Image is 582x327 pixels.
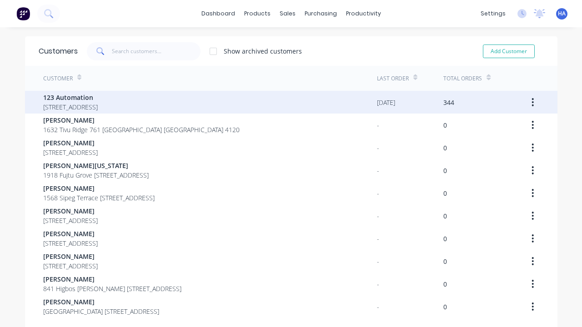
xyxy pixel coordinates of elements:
div: - [377,234,379,243]
div: Last Order [377,74,409,83]
button: Add Customer [483,45,535,58]
div: 0 [443,120,447,130]
span: [PERSON_NAME] [43,252,98,261]
div: 0 [443,188,447,198]
span: HA [558,10,566,18]
span: 841 Higbos [PERSON_NAME] [STREET_ADDRESS] [43,284,181,293]
img: Factory [16,7,30,20]
input: Search customers... [112,42,201,60]
span: [GEOGRAPHIC_DATA] [STREET_ADDRESS] [43,307,159,316]
span: [STREET_ADDRESS] [43,216,98,225]
span: [PERSON_NAME] [43,183,155,193]
div: 0 [443,279,447,289]
div: settings [476,7,510,20]
div: - [377,302,379,312]
span: [PERSON_NAME] [43,229,98,238]
div: purchasing [300,7,341,20]
span: [PERSON_NAME] [43,274,181,284]
div: - [377,166,379,175]
span: 1568 Sipeg Terrace [STREET_ADDRESS] [43,193,155,203]
div: products [240,7,275,20]
div: Total Orders [443,74,482,83]
div: 0 [443,143,447,153]
span: 123 Automation [43,93,98,102]
div: Show archived customers [224,46,302,56]
div: productivity [341,7,386,20]
div: 0 [443,257,447,266]
div: 0 [443,234,447,243]
div: - [377,257,379,266]
div: 0 [443,211,447,221]
span: [STREET_ADDRESS] [43,148,98,157]
span: [STREET_ADDRESS] [43,238,98,248]
div: - [377,211,379,221]
div: 0 [443,302,447,312]
span: [STREET_ADDRESS] [43,261,98,271]
span: [PERSON_NAME][US_STATE] [43,161,149,170]
div: Customer [43,74,73,83]
div: - [377,120,379,130]
div: sales [275,7,300,20]
div: Customers [39,46,78,57]
span: 1632 Tivu Ridge 761 [GEOGRAPHIC_DATA] [GEOGRAPHIC_DATA] 4120 [43,125,240,134]
a: dashboard [197,7,240,20]
span: [PERSON_NAME] [43,138,98,148]
div: 0 [443,166,447,175]
div: [DATE] [377,98,395,107]
span: [PERSON_NAME] [43,115,240,125]
div: - [377,188,379,198]
span: [PERSON_NAME] [43,297,159,307]
span: [PERSON_NAME] [43,206,98,216]
div: - [377,143,379,153]
span: 1918 Fujtu Grove [STREET_ADDRESS] [43,170,149,180]
div: 344 [443,98,454,107]
span: [STREET_ADDRESS] [43,102,98,112]
div: - [377,279,379,289]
